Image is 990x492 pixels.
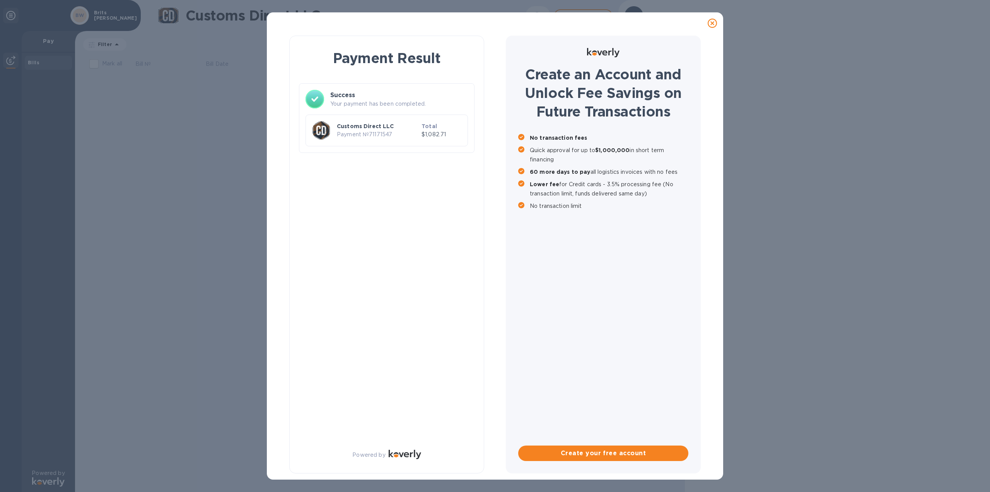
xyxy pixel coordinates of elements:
b: $1,000,000 [595,147,630,153]
p: Quick approval for up to in short term financing [530,146,688,164]
button: Create your free account [518,446,688,461]
h1: Payment Result [302,48,471,68]
b: No transaction fees [530,135,587,141]
p: for Credit cards - 3.5% processing fee (No transaction limit, funds delivered same day) [530,180,688,198]
span: Create your free account [524,449,682,458]
img: Logo [587,48,620,57]
p: Your payment has been completed. [330,100,468,108]
b: Total [422,123,437,129]
p: Payment № 71171547 [337,130,418,139]
p: $1,082.71 [422,130,461,139]
b: Lower fee [530,181,559,187]
p: Customs Direct LLC [337,122,418,130]
h1: Create an Account and Unlock Fee Savings on Future Transactions [518,65,688,121]
h3: Success [330,91,468,100]
b: 60 more days to pay [530,169,591,175]
p: all logistics invoices with no fees [530,167,688,177]
img: Logo [389,450,421,459]
p: No transaction limit [530,201,688,211]
p: Powered by [352,451,385,459]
